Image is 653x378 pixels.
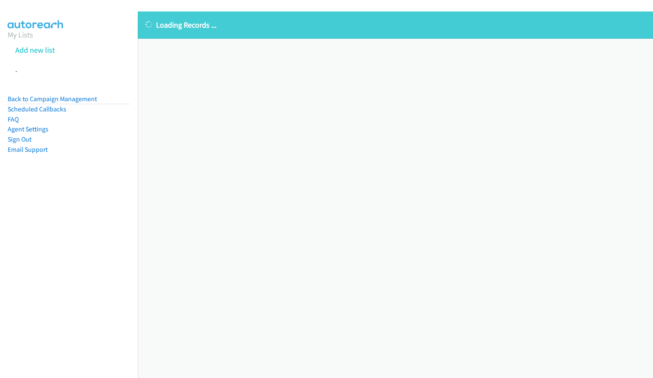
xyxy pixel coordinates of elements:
[8,30,33,40] a: My Lists
[8,125,48,133] a: Agent Settings
[15,64,17,74] a: .
[145,19,645,31] p: Loading Records ...
[8,115,19,123] a: FAQ
[8,105,66,113] a: Scheduled Callbacks
[8,135,31,143] a: Sign Out
[8,145,48,153] a: Email Support
[8,95,97,103] a: Back to Campaign Management
[15,45,55,55] a: Add new list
